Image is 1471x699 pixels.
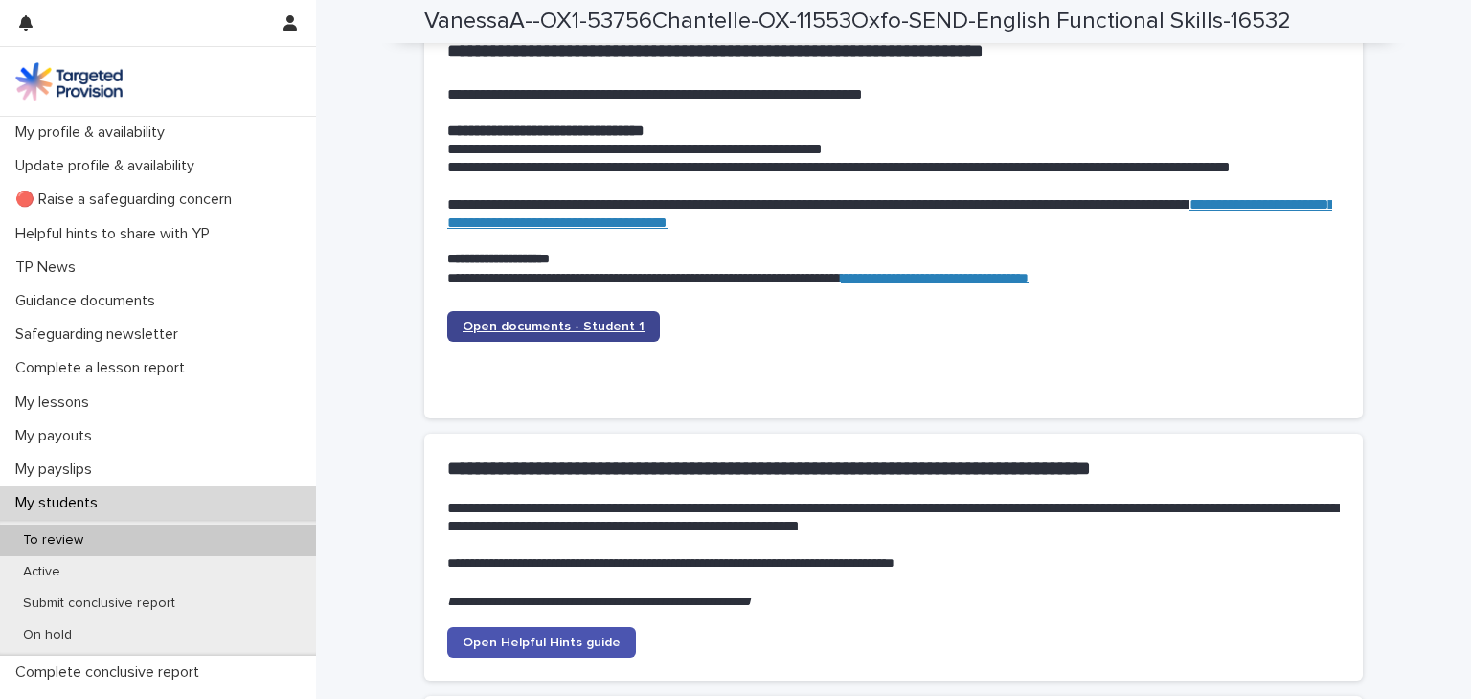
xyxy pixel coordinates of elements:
[8,225,225,243] p: Helpful hints to share with YP
[8,326,193,344] p: Safeguarding newsletter
[8,394,104,412] p: My lessons
[463,320,645,333] span: Open documents - Student 1
[447,311,660,342] a: Open documents - Student 1
[8,564,76,580] p: Active
[8,124,180,142] p: My profile & availability
[447,627,636,658] a: Open Helpful Hints guide
[8,532,99,549] p: To review
[8,191,247,209] p: 🔴 Raise a safeguarding concern
[8,427,107,445] p: My payouts
[8,627,87,643] p: On hold
[15,62,123,101] img: M5nRWzHhSzIhMunXDL62
[8,157,210,175] p: Update profile & availability
[8,596,191,612] p: Submit conclusive report
[8,359,200,377] p: Complete a lesson report
[424,8,1291,35] h2: VanessaA--OX1-53756Chantelle-OX-11553Oxfo-SEND-English Functional Skills-16532
[8,292,170,310] p: Guidance documents
[8,664,215,682] p: Complete conclusive report
[8,259,91,277] p: TP News
[8,494,113,512] p: My students
[463,636,621,649] span: Open Helpful Hints guide
[8,461,107,479] p: My payslips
